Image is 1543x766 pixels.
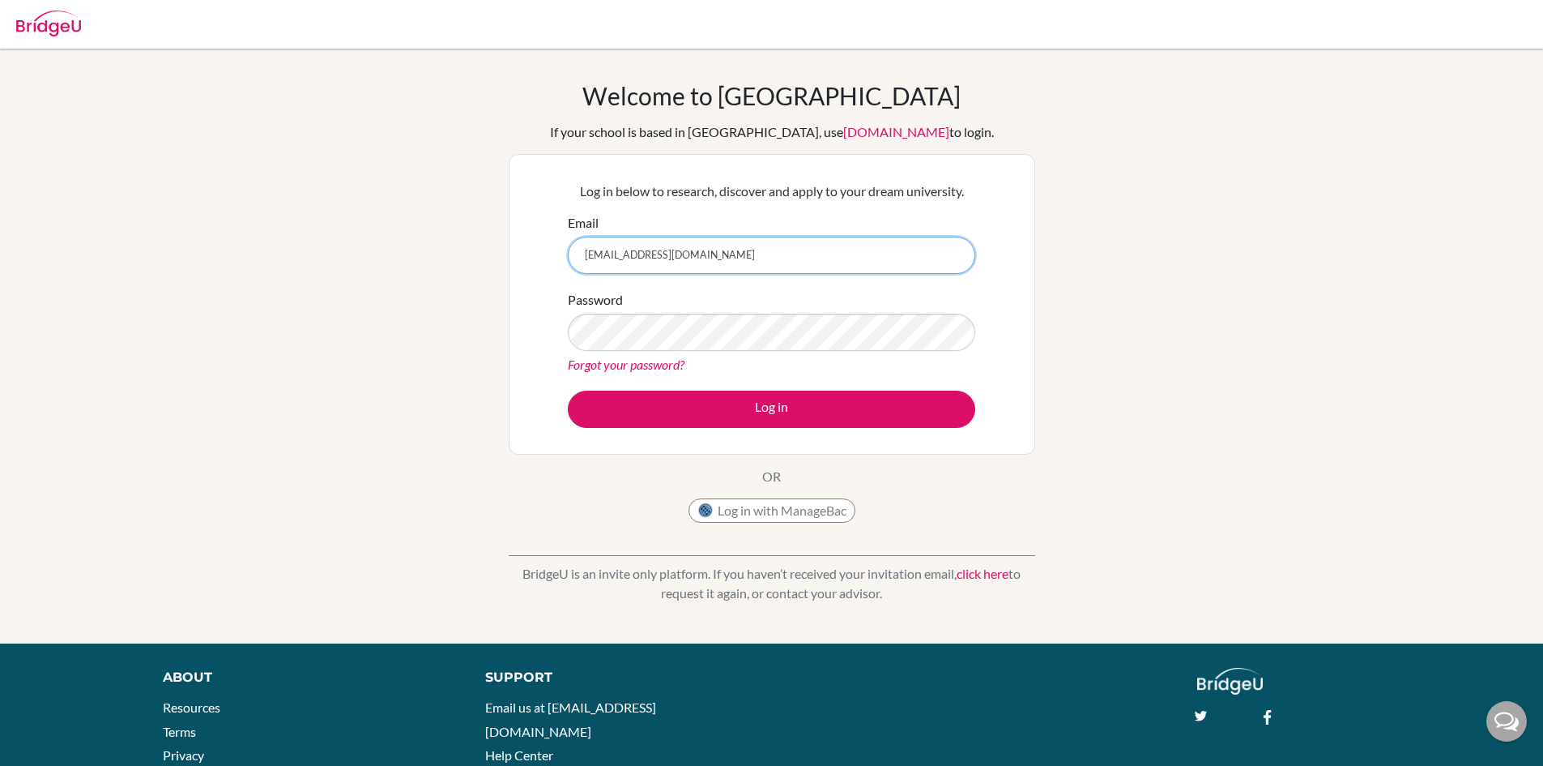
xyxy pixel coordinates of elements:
a: Email us at [EMAIL_ADDRESS][DOMAIN_NAME] [485,700,656,739]
a: Help Center [485,747,553,763]
label: Password [568,290,623,310]
img: Bridge-U [16,11,81,36]
a: Terms [163,724,196,739]
div: Support [485,668,752,687]
p: Log in below to research, discover and apply to your dream university. [568,182,975,201]
div: If your school is based in [GEOGRAPHIC_DATA], use to login. [550,122,994,142]
span: Help [36,11,70,26]
a: Forgot your password? [568,357,684,372]
h1: Welcome to [GEOGRAPHIC_DATA] [582,81,961,110]
a: click here [957,566,1008,581]
button: Log in [568,391,975,428]
img: logo_white@2x-f4f0deed5e89b7ecb1c2cc34c3e3d731f90f0f143d5ea2071677605dd97b5244.png [1197,668,1263,695]
a: Resources [163,700,220,715]
label: Email [568,213,599,233]
button: Log in with ManageBac [688,499,855,523]
p: OR [762,467,781,486]
a: [DOMAIN_NAME] [843,124,949,139]
p: BridgeU is an invite only platform. If you haven’t received your invitation email, to request it ... [509,564,1035,603]
a: Privacy [163,747,204,763]
div: About [163,668,449,687]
